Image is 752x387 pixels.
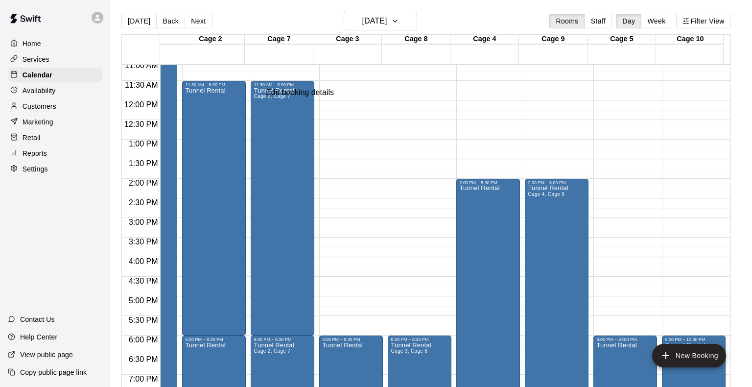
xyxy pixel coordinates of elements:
[254,82,311,87] div: 11:30 AM – 6:00 PM
[182,81,246,336] div: 11:30 AM – 6:00 PM: Tunnel Rental
[382,35,450,44] div: Cage 8
[596,337,654,342] div: 6:00 PM – 10:00 PM
[126,316,161,324] span: 5:30 PM
[122,61,161,70] span: 11:00 AM
[122,120,160,128] span: 12:30 PM
[126,355,161,363] span: 6:30 PM
[391,348,427,354] span: Cage 3, Cage 8
[528,180,586,185] div: 2:00 PM – 8:00 PM
[254,348,290,354] span: Cage 2, Cage 7
[126,238,161,246] span: 3:30 PM
[652,344,726,367] button: add
[266,88,334,97] div: Edit booking details
[23,164,48,174] p: Settings
[23,148,47,158] p: Reports
[251,81,314,336] div: 11:30 AM – 6:00 PM: Tunnel Rental
[185,337,243,342] div: 6:00 PM – 8:30 PM
[126,296,161,305] span: 5:00 PM
[254,94,290,99] span: Cage 2, Cage 7
[313,35,382,44] div: Cage 3
[23,86,56,96] p: Availability
[185,82,243,87] div: 11:30 AM – 6:00 PM
[585,14,612,28] button: Staff
[20,350,73,360] p: View public page
[126,218,161,226] span: 3:00 PM
[519,35,587,44] div: Cage 9
[23,117,53,127] p: Marketing
[126,198,161,207] span: 2:30 PM
[23,39,41,48] p: Home
[20,367,87,377] p: Copy public page link
[126,336,161,344] span: 6:00 PM
[126,375,161,383] span: 7:00 PM
[185,14,212,28] button: Next
[450,35,519,44] div: Cage 4
[616,14,641,28] button: Day
[587,35,656,44] div: Cage 5
[122,81,161,89] span: 11:30 AM
[254,337,311,342] div: 6:00 PM – 8:30 PM
[23,101,56,111] p: Customers
[126,159,161,168] span: 1:30 PM
[549,14,585,28] button: Rooms
[528,192,564,197] span: Cage 4, Cage 9
[126,140,161,148] span: 1:00 PM
[23,70,52,80] p: Calendar
[641,14,672,28] button: Week
[20,332,57,342] p: Help Center
[122,100,160,109] span: 12:00 PM
[245,35,313,44] div: Cage 7
[20,314,55,324] p: Contact Us
[176,35,245,44] div: Cage 2
[391,337,448,342] div: 6:00 PM – 8:30 PM
[362,14,387,28] h6: [DATE]
[126,257,161,266] span: 4:00 PM
[676,14,731,28] button: Filter View
[656,35,725,44] div: Cage 10
[156,14,185,28] button: Back
[459,180,517,185] div: 2:00 PM – 8:00 PM
[665,337,723,342] div: 6:00 PM – 10:00 PM
[126,277,161,285] span: 4:30 PM
[23,54,49,64] p: Services
[126,179,161,187] span: 2:00 PM
[23,133,41,143] p: Retail
[121,14,157,28] button: [DATE]
[322,337,380,342] div: 6:00 PM – 8:30 PM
